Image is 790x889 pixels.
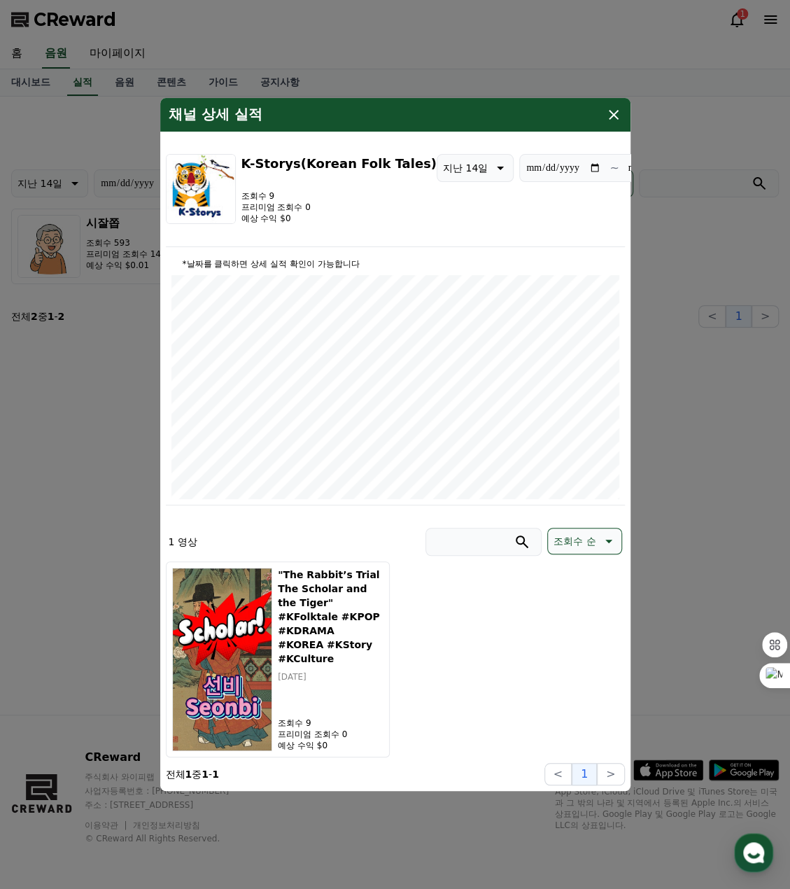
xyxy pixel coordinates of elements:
[278,671,383,682] p: [DATE]
[241,213,437,224] p: 예상 수익 $0
[172,568,273,751] img: "The Rabbit’s Trial The Scholar and the Tiger" #KFolktale #KPOP #KDRAMA #KOREA #KStory #KCulture
[597,763,624,785] button: >
[171,258,619,269] p: *날짜를 클릭하면 상세 실적 확인이 가능합니다
[553,531,595,551] p: 조회수 순
[241,202,437,213] p: 프리미엄 조회수 0
[572,763,597,785] button: 1
[278,568,383,666] h5: "The Rabbit’s Trial The Scholar and the Tiger" #KFolktale #KPOP #KDRAMA #KOREA #KStory #KCulture
[92,444,181,479] a: 대화
[278,729,383,740] p: 프리미엄 조회수 0
[202,769,209,780] strong: 1
[241,190,437,202] p: 조회수 9
[169,106,262,123] h4: 채널 상세 실적
[160,98,630,791] div: modal
[4,444,92,479] a: 홈
[544,763,572,785] button: <
[212,769,219,780] strong: 1
[181,444,269,479] a: 설정
[609,160,619,176] p: ~
[216,465,233,476] span: 설정
[166,767,219,781] p: 전체 중 -
[166,154,236,224] img: K-Storys(Korean Folk Tales)
[547,528,621,554] button: 조회수 순
[443,158,488,178] p: 지난 14일
[169,535,197,549] p: 1 영상
[185,769,192,780] strong: 1
[44,465,52,476] span: 홈
[166,561,390,757] button: "The Rabbit’s Trial The Scholar and the Tiger" #KFolktale #KPOP #KDRAMA #KOREA #KStory #KCulture ...
[278,740,383,751] p: 예상 수익 $0
[437,154,514,182] button: 지난 14일
[128,465,145,477] span: 대화
[278,717,383,729] p: 조회수 9
[241,154,437,174] h3: K-Storys(Korean Folk Tales)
